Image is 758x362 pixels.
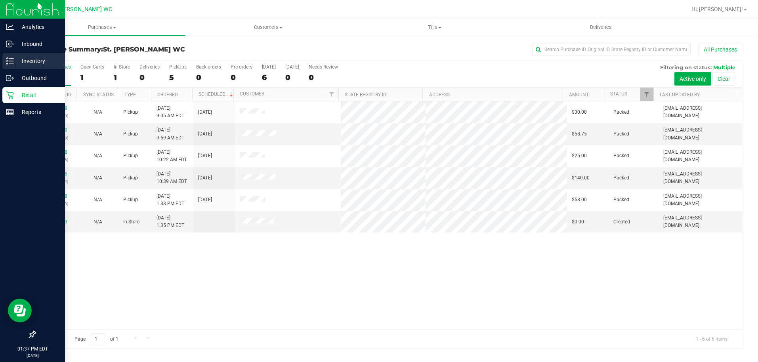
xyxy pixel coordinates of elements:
span: $0.00 [572,218,584,226]
div: PickUps [169,64,187,70]
a: Customers [185,19,352,36]
span: $140.00 [572,174,590,182]
a: Type [124,92,136,97]
span: [DATE] [198,152,212,160]
span: [DATE] 1:35 PM EDT [157,214,184,229]
span: Pickup [123,109,138,116]
p: Retail [14,90,61,100]
span: Pickup [123,196,138,204]
button: Active only [674,72,711,86]
div: 6 [262,73,276,82]
a: Last Updated By [660,92,700,97]
iframe: Resource center [8,299,32,322]
span: [EMAIL_ADDRESS][DOMAIN_NAME] [663,149,737,164]
a: Customer [240,91,264,97]
span: Pickup [123,174,138,182]
div: 0 [231,73,252,82]
a: 11987335 [45,171,67,177]
button: N/A [94,174,102,182]
div: Open Carts [80,64,104,70]
span: Not Applicable [94,175,102,181]
a: Ordered [157,92,178,97]
div: 0 [196,73,221,82]
a: Filter [640,88,653,101]
div: [DATE] [285,64,299,70]
div: 0 [309,73,338,82]
span: [DATE] [198,196,212,204]
span: [EMAIL_ADDRESS][DOMAIN_NAME] [663,126,737,141]
span: Tills [352,24,517,31]
span: [EMAIL_ADDRESS][DOMAIN_NAME] [663,214,737,229]
span: Customers [186,24,351,31]
div: 1 [80,73,104,82]
span: Packed [613,196,629,204]
a: Purchases [19,19,185,36]
span: Deliveries [579,24,622,31]
a: 11987138 [45,149,67,155]
button: N/A [94,218,102,226]
button: N/A [94,152,102,160]
div: 0 [285,73,299,82]
inline-svg: Inventory [6,57,14,65]
span: Not Applicable [94,153,102,158]
a: 11987000 [45,127,67,133]
div: 1 [114,73,130,82]
div: In Store [114,64,130,70]
span: Pickup [123,130,138,138]
span: [DATE] [198,109,212,116]
span: St. [PERSON_NAME] WC [103,46,185,53]
span: [EMAIL_ADDRESS][DOMAIN_NAME] [663,170,737,185]
a: 11988688 [45,193,67,199]
span: Packed [613,130,629,138]
p: Reports [14,107,61,117]
span: [DATE] [198,174,212,182]
a: Deliveries [518,19,684,36]
a: Amount [569,92,589,97]
span: [DATE] 9:05 AM EDT [157,105,184,120]
div: 5 [169,73,187,82]
span: [DATE] 9:59 AM EDT [157,126,184,141]
span: St. [PERSON_NAME] WC [50,6,112,13]
div: 0 [139,73,160,82]
a: State Registry ID [345,92,386,97]
span: In-Store [123,218,139,226]
span: Not Applicable [94,109,102,115]
inline-svg: Inbound [6,40,14,48]
button: Clear [712,72,735,86]
inline-svg: Analytics [6,23,14,31]
p: 01:37 PM EDT [4,345,61,352]
span: Hi, [PERSON_NAME]! [691,6,743,12]
a: Filter [325,88,338,101]
span: [EMAIL_ADDRESS][DOMAIN_NAME] [663,192,737,208]
span: Packed [613,109,629,116]
span: $25.00 [572,152,587,160]
span: [DATE] 1:33 PM EDT [157,192,184,208]
span: Not Applicable [94,197,102,202]
button: All Purchases [699,43,742,56]
div: Deliveries [139,64,160,70]
a: Status [610,91,627,97]
span: Packed [613,152,629,160]
a: Sync Status [83,92,114,97]
span: Pickup [123,152,138,160]
span: $58.00 [572,196,587,204]
span: 1 - 6 of 6 items [689,333,734,345]
span: Filtering on status: [660,64,712,70]
span: Multiple [713,64,735,70]
span: [DATE] 10:22 AM EDT [157,149,187,164]
div: [DATE] [262,64,276,70]
span: Created [613,218,630,226]
span: [EMAIL_ADDRESS][DOMAIN_NAME] [663,105,737,120]
span: Page of 1 [68,333,125,345]
a: 11988859 [45,219,67,225]
div: Pre-orders [231,64,252,70]
span: $30.00 [572,109,587,116]
div: Needs Review [309,64,338,70]
input: 1 [91,333,105,345]
a: Tills [351,19,518,36]
a: Scheduled [199,91,235,97]
p: Analytics [14,22,61,32]
span: [DATE] [198,130,212,138]
button: N/A [94,109,102,116]
p: Inbound [14,39,61,49]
